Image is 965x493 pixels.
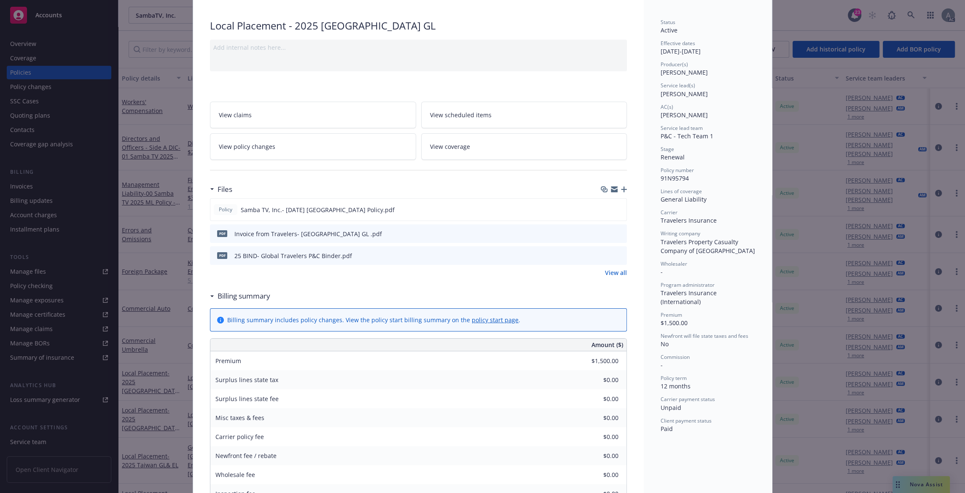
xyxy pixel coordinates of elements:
span: Wholesaler [661,260,687,267]
input: 0.00 [569,355,624,367]
a: policy start page [472,316,519,324]
div: 25 BIND- Global Travelers P&C Binder.pdf [234,251,352,260]
span: pdf [217,252,227,259]
button: preview file [616,205,623,214]
span: Service lead team [661,124,703,132]
span: Surplus lines state fee [215,395,279,403]
span: Travelers Property Casualty Company of [GEOGRAPHIC_DATA] [661,238,755,255]
input: 0.00 [569,469,624,481]
span: Carrier payment status [661,396,715,403]
span: Program administrator [661,281,715,288]
span: Policy number [661,167,694,174]
span: Misc taxes & fees [215,414,264,422]
span: Surplus lines state tax [215,376,278,384]
input: 0.00 [569,393,624,405]
div: [DATE] - [DATE] [661,40,755,56]
span: Client payment status [661,417,712,424]
span: Amount ($) [591,340,623,349]
div: Billing summary [210,291,270,302]
span: Lines of coverage [661,188,702,195]
input: 0.00 [569,450,624,462]
span: Policy [217,206,234,213]
span: Status [661,19,675,26]
div: Invoice from Travelers- [GEOGRAPHIC_DATA] GL .pdf [234,229,382,238]
span: No [661,340,669,348]
span: Travelers Insurance [661,216,717,224]
input: 0.00 [569,412,624,424]
span: 12 months [661,382,691,390]
a: View all [605,268,627,277]
span: - [661,361,663,369]
span: - [661,268,663,276]
span: Writing company [661,230,700,237]
span: $1,500.00 [661,319,688,327]
a: View coverage [421,133,627,160]
span: AC(s) [661,103,673,110]
div: Local Placement - 2025 [GEOGRAPHIC_DATA] GL [210,19,627,33]
span: View policy changes [219,142,275,151]
a: View claims [210,102,416,128]
span: Premium [215,357,241,365]
span: Unpaid [661,404,681,412]
span: [PERSON_NAME] [661,111,708,119]
span: Renewal [661,153,685,161]
span: Effective dates [661,40,695,47]
button: download file [602,229,609,238]
span: Active [661,26,677,34]
span: Producer(s) [661,61,688,68]
span: Samba TV, Inc.- [DATE] [GEOGRAPHIC_DATA] Policy.pdf [241,205,395,214]
span: P&C - Tech Team 1 [661,132,713,140]
button: download file [602,205,609,214]
span: Travelers Insurance (International) [661,289,718,306]
span: View scheduled items [430,110,492,119]
span: Carrier [661,209,677,216]
span: Paid [661,425,673,433]
span: Stage [661,145,674,153]
span: 91N95794 [661,174,689,182]
span: Policy term [661,374,687,382]
span: Newfront fee / rebate [215,452,277,460]
button: preview file [616,229,624,238]
span: View claims [219,110,252,119]
div: Files [210,184,232,195]
span: Service lead(s) [661,82,695,89]
a: View policy changes [210,133,416,160]
button: preview file [616,251,624,260]
h3: Billing summary [218,291,270,302]
input: 0.00 [569,431,624,443]
input: 0.00 [569,374,624,386]
button: download file [602,251,609,260]
div: General Liability [661,195,755,204]
span: Wholesale fee [215,471,255,479]
span: View coverage [430,142,470,151]
span: Carrier policy fee [215,433,264,441]
span: [PERSON_NAME] [661,90,708,98]
span: [PERSON_NAME] [661,68,708,76]
div: Billing summary includes policy changes. View the policy start billing summary on the . [227,315,520,324]
a: View scheduled items [421,102,627,128]
span: Commission [661,353,690,361]
span: Newfront will file state taxes and fees [661,332,748,339]
span: pdf [217,230,227,237]
h3: Files [218,184,232,195]
div: Add internal notes here... [213,43,624,52]
span: Premium [661,311,682,318]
